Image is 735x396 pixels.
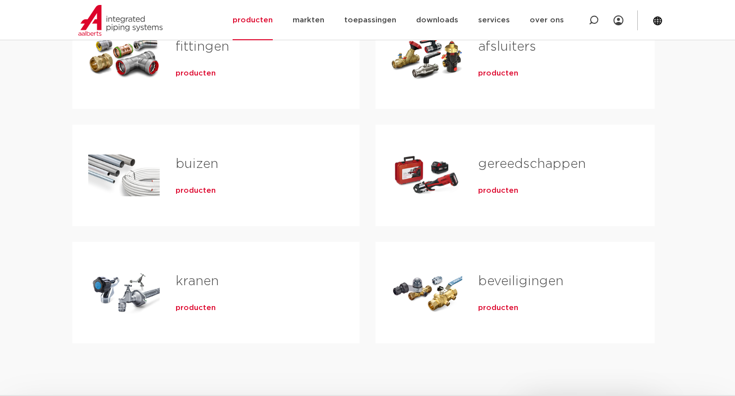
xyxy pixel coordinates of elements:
[478,40,536,53] a: afsluiters
[176,158,218,170] a: buizen
[478,69,518,79] a: producten
[176,275,219,288] a: kranen
[176,69,216,79] a: producten
[176,186,216,196] a: producten
[478,186,518,196] a: producten
[478,158,586,170] a: gereedschappen
[478,275,563,288] a: beveiligingen
[176,303,216,313] a: producten
[176,40,229,53] a: fittingen
[478,303,518,313] a: producten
